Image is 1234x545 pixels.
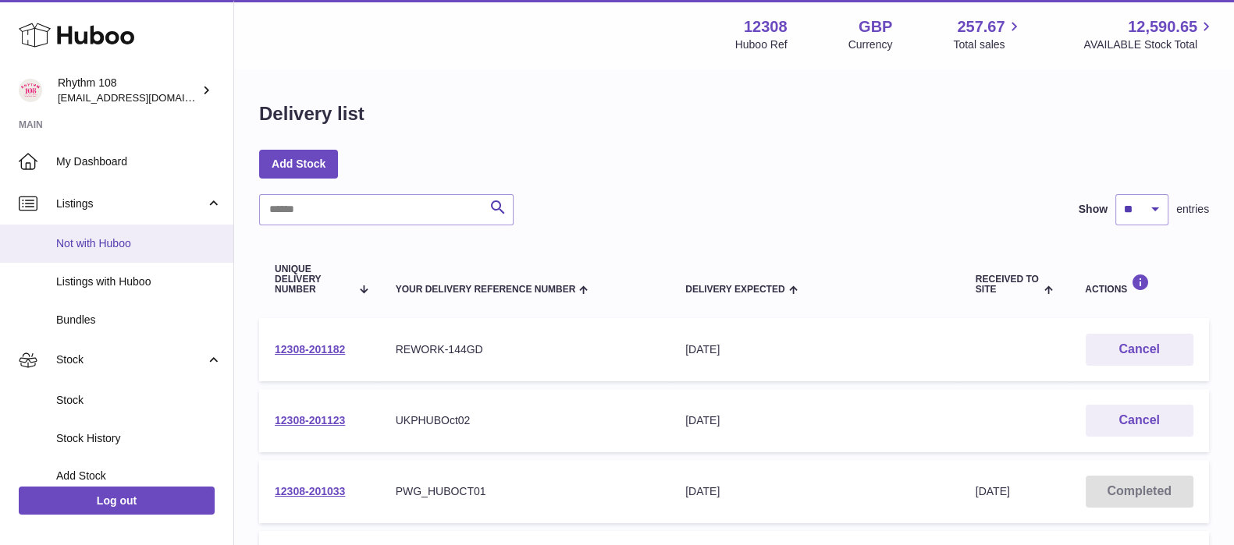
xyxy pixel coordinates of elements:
div: Currency [848,37,893,52]
a: 257.67 Total sales [953,16,1022,52]
span: Stock [56,393,222,408]
span: Received to Site [976,274,1040,295]
span: Stock [56,352,205,367]
div: [DATE] [685,413,944,428]
a: Log out [19,487,215,515]
span: Not with Huboo [56,236,222,251]
div: [DATE] [685,342,944,357]
span: Your Delivery Reference Number [396,285,576,295]
a: 12308-201033 [275,485,345,497]
span: AVAILABLE Stock Total [1083,37,1215,52]
div: PWG_HUBOCT01 [396,484,655,499]
span: Unique Delivery Number [275,264,350,296]
span: [EMAIL_ADDRESS][DOMAIN_NAME] [58,91,229,104]
span: entries [1176,202,1209,217]
span: My Dashboard [56,154,222,169]
span: Delivery Expected [685,285,784,295]
div: Rhythm 108 [58,76,198,105]
a: 12308-201123 [275,414,345,426]
span: [DATE] [976,485,1010,497]
h1: Delivery list [259,101,365,126]
span: 12,590.65 [1128,16,1197,37]
a: Add Stock [259,150,338,178]
div: REWORK-144GD [396,342,655,357]
span: Stock History [56,431,222,446]
span: 257.67 [957,16,1005,37]
button: Cancel [1086,405,1193,437]
strong: GBP [859,16,892,37]
button: Cancel [1086,334,1193,366]
span: Listings with Huboo [56,274,222,289]
span: Total sales [953,37,1022,52]
a: 12308-201182 [275,343,345,356]
label: Show [1079,202,1108,217]
span: Add Stock [56,469,222,483]
img: orders@rhythm108.com [19,79,42,102]
a: 12,590.65 AVAILABLE Stock Total [1083,16,1215,52]
span: Bundles [56,313,222,327]
div: UKPHUBOct02 [396,413,655,428]
strong: 12308 [744,16,788,37]
div: [DATE] [685,484,944,499]
div: Huboo Ref [735,37,788,52]
span: Listings [56,196,205,211]
div: Actions [1085,274,1193,295]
